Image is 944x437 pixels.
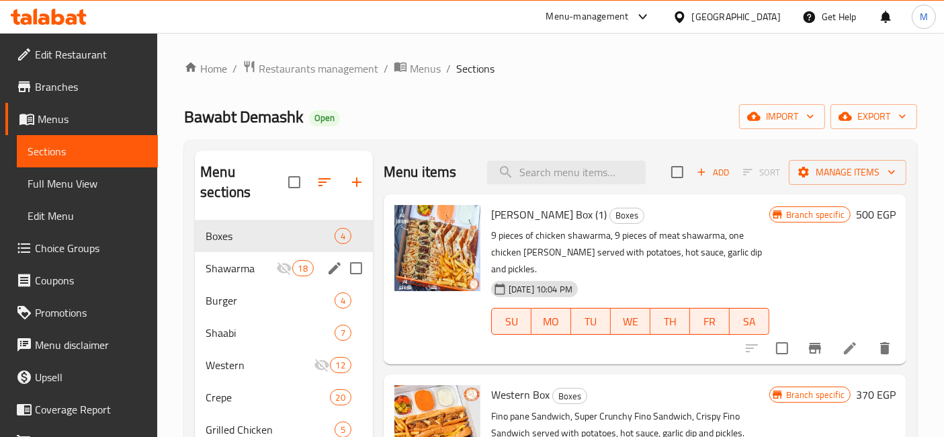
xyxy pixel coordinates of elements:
[531,308,571,335] button: MO
[856,385,896,404] h6: 370 EGP
[491,204,607,225] span: [PERSON_NAME] Box (1)
[552,388,587,404] div: Boxes
[335,424,351,436] span: 5
[856,205,896,224] h6: 500 EGP
[5,232,158,264] a: Choice Groups
[692,9,781,24] div: [GEOGRAPHIC_DATA]
[259,61,378,77] span: Restaurants management
[195,381,373,413] div: Crepe20
[394,205,480,291] img: Al Bawabeh Box (1)
[5,103,158,135] a: Menus
[280,168,308,196] span: Select all sections
[330,357,351,373] div: items
[384,162,457,182] h2: Menu items
[789,160,906,185] button: Manage items
[335,292,351,309] div: items
[331,359,351,372] span: 12
[650,308,690,335] button: TH
[610,208,644,223] span: Boxes
[335,294,351,307] span: 4
[309,110,340,126] div: Open
[206,292,335,309] span: Burger
[730,308,769,335] button: SA
[739,104,825,129] button: import
[35,46,147,63] span: Edit Restaurant
[314,357,330,373] svg: Inactive section
[195,284,373,317] div: Burger4
[5,361,158,393] a: Upsell
[695,312,724,331] span: FR
[28,208,147,224] span: Edit Menu
[309,112,340,124] span: Open
[690,308,730,335] button: FR
[611,308,650,335] button: WE
[17,200,158,232] a: Edit Menu
[394,60,441,77] a: Menus
[184,60,917,77] nav: breadcrumb
[503,283,578,296] span: [DATE] 10:04 PM
[335,228,351,244] div: items
[335,325,351,341] div: items
[616,312,645,331] span: WE
[609,208,644,224] div: Boxes
[35,401,147,418] span: Coverage Report
[38,111,147,127] span: Menus
[5,38,158,71] a: Edit Restaurant
[195,220,373,252] div: Boxes4
[5,329,158,361] a: Menu disclaimer
[800,164,896,181] span: Manage items
[331,391,351,404] span: 20
[537,312,566,331] span: MO
[920,9,928,24] span: M
[869,332,901,364] button: delete
[206,228,335,244] span: Boxes
[656,312,685,331] span: TH
[200,162,288,202] h2: Menu sections
[768,334,796,362] span: Select to update
[195,252,373,284] div: Shawarma18edit
[335,327,351,340] span: 7
[841,108,906,125] span: export
[184,61,227,77] a: Home
[842,340,858,356] a: Edit menu item
[576,312,605,331] span: TU
[553,389,587,404] span: Boxes
[292,260,314,276] div: items
[206,325,335,341] span: Shaabi
[206,260,275,276] div: Shawarma
[184,102,304,132] span: Bawabt Demashk
[206,389,329,405] span: Crepe
[410,61,441,77] span: Menus
[781,389,850,401] span: Branch specific
[35,272,147,288] span: Coupons
[195,349,373,381] div: Western12
[497,312,526,331] span: SU
[17,135,158,167] a: Sections
[330,389,351,405] div: items
[325,258,345,278] button: edit
[35,305,147,321] span: Promotions
[5,71,158,103] a: Branches
[28,143,147,159] span: Sections
[335,230,351,243] span: 4
[232,61,237,77] li: /
[308,166,341,198] span: Sort sections
[734,162,789,183] span: Select section first
[5,393,158,426] a: Coverage Report
[28,175,147,192] span: Full Menu View
[491,385,550,405] span: Western Box
[456,61,495,77] span: Sections
[546,9,629,25] div: Menu-management
[491,227,769,278] p: 9 pieces of chicken shawarma, 9 pieces of meat shawarma, one chicken [PERSON_NAME] served with po...
[5,264,158,296] a: Coupons
[206,357,313,373] span: Western
[17,167,158,200] a: Full Menu View
[5,296,158,329] a: Promotions
[735,312,764,331] span: SA
[35,337,147,353] span: Menu disclaimer
[691,162,734,183] button: Add
[571,308,611,335] button: TU
[341,166,373,198] button: Add section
